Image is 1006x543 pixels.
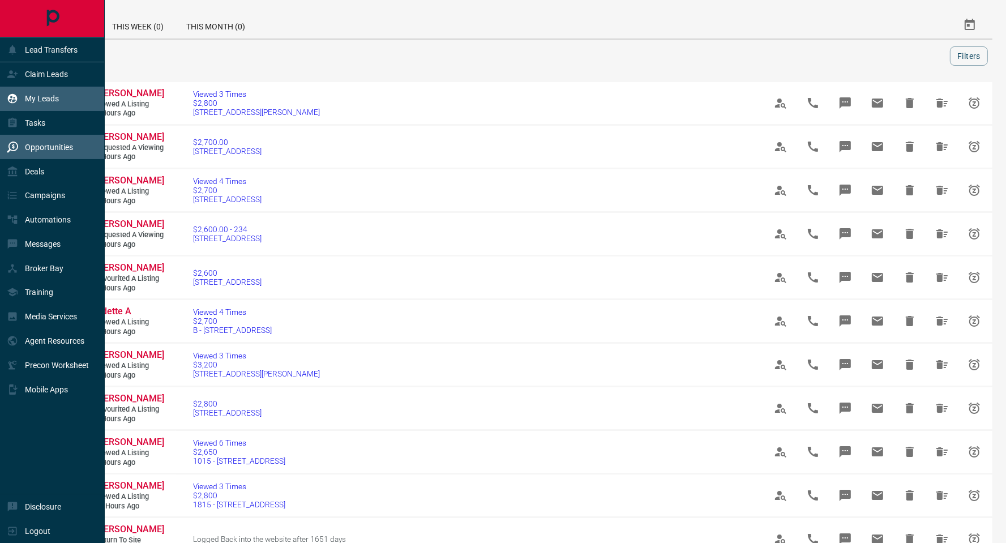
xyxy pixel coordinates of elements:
[193,482,285,491] span: Viewed 3 Times
[96,109,164,118] span: 4 hours ago
[961,89,988,117] span: Snooze
[96,152,164,162] span: 5 hours ago
[961,307,988,335] span: Snooze
[799,89,827,117] span: Call
[96,219,164,230] a: [PERSON_NAME]
[193,225,262,234] span: $2,600.00 - 234
[799,220,827,247] span: Call
[193,89,320,117] a: Viewed 3 Times$2,800[STREET_ADDRESS][PERSON_NAME]
[767,395,794,422] span: View Profile
[864,264,891,291] span: Email
[193,456,285,465] span: 1015 - [STREET_ADDRESS]
[928,177,956,204] span: Hide All from Janelle Rennalls
[96,230,164,240] span: Requested a Viewing
[767,177,794,204] span: View Profile
[896,220,923,247] span: Hide
[896,264,923,291] span: Hide
[193,500,285,509] span: 1815 - [STREET_ADDRESS]
[896,89,923,117] span: Hide
[832,438,859,465] span: Message
[961,351,988,378] span: Snooze
[96,262,164,273] span: [PERSON_NAME]
[193,108,320,117] span: [STREET_ADDRESS][PERSON_NAME]
[96,274,164,284] span: Favourited a Listing
[193,177,262,186] span: Viewed 4 Times
[96,458,164,468] span: 9 hours ago
[832,482,859,509] span: Message
[864,351,891,378] span: Email
[96,480,164,492] a: [PERSON_NAME]
[96,262,164,274] a: [PERSON_NAME]
[193,438,285,465] a: Viewed 6 Times$2,6501015 - [STREET_ADDRESS]
[928,438,956,465] span: Hide All from Katy MacArthur
[193,399,262,408] span: $2,800
[193,277,262,287] span: [STREET_ADDRESS]
[767,133,794,160] span: View Profile
[193,138,262,156] a: $2,700.00[STREET_ADDRESS]
[928,264,956,291] span: Hide All from Janelle Rennalls
[961,438,988,465] span: Snooze
[767,220,794,247] span: View Profile
[896,395,923,422] span: Hide
[193,408,262,417] span: [STREET_ADDRESS]
[864,438,891,465] span: Email
[896,133,923,160] span: Hide
[96,196,164,206] span: 5 hours ago
[96,88,164,100] a: [PERSON_NAME]
[96,414,164,424] span: 8 hours ago
[193,147,262,156] span: [STREET_ADDRESS]
[864,395,891,422] span: Email
[832,351,859,378] span: Message
[193,307,272,335] a: Viewed 4 Times$2,700B - [STREET_ADDRESS]
[832,264,859,291] span: Message
[193,399,262,417] a: $2,800[STREET_ADDRESS]
[193,317,272,326] span: $2,700
[193,351,320,360] span: Viewed 3 Times
[928,395,956,422] span: Hide All from Janelle Rennalls
[961,482,988,509] span: Snooze
[193,186,262,195] span: $2,700
[96,349,164,361] a: [PERSON_NAME]
[96,318,164,327] span: Viewed a Listing
[101,11,175,39] div: This Week (0)
[96,131,164,143] a: [PERSON_NAME]
[193,482,285,509] a: Viewed 3 Times$2,8001815 - [STREET_ADDRESS]
[193,438,285,447] span: Viewed 6 Times
[193,138,262,147] span: $2,700.00
[96,131,164,142] span: [PERSON_NAME]
[193,360,320,369] span: $3,200
[96,284,164,293] span: 5 hours ago
[799,482,827,509] span: Call
[832,89,859,117] span: Message
[832,307,859,335] span: Message
[193,447,285,456] span: $2,650
[175,11,256,39] div: This Month (0)
[928,89,956,117] span: Hide All from Rae Santillana
[193,195,262,204] span: [STREET_ADDRESS]
[928,220,956,247] span: Hide All from Janelle Rennalls
[96,175,164,186] span: [PERSON_NAME]
[96,437,164,447] span: [PERSON_NAME]
[96,100,164,109] span: Viewed a Listing
[928,307,956,335] span: Hide All from Odette A
[767,482,794,509] span: View Profile
[96,187,164,196] span: Viewed a Listing
[96,492,164,502] span: Viewed a Listing
[832,133,859,160] span: Message
[864,220,891,247] span: Email
[96,448,164,458] span: Viewed a Listing
[96,240,164,250] span: 5 hours ago
[96,175,164,187] a: [PERSON_NAME]
[96,88,164,99] span: [PERSON_NAME]
[961,220,988,247] span: Snooze
[96,480,164,491] span: [PERSON_NAME]
[767,264,794,291] span: View Profile
[799,438,827,465] span: Call
[961,264,988,291] span: Snooze
[799,307,827,335] span: Call
[832,220,859,247] span: Message
[193,351,320,378] a: Viewed 3 Times$3,200[STREET_ADDRESS][PERSON_NAME]
[96,393,164,405] a: [PERSON_NAME]
[928,482,956,509] span: Hide All from Katy MacArthur
[961,133,988,160] span: Snooze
